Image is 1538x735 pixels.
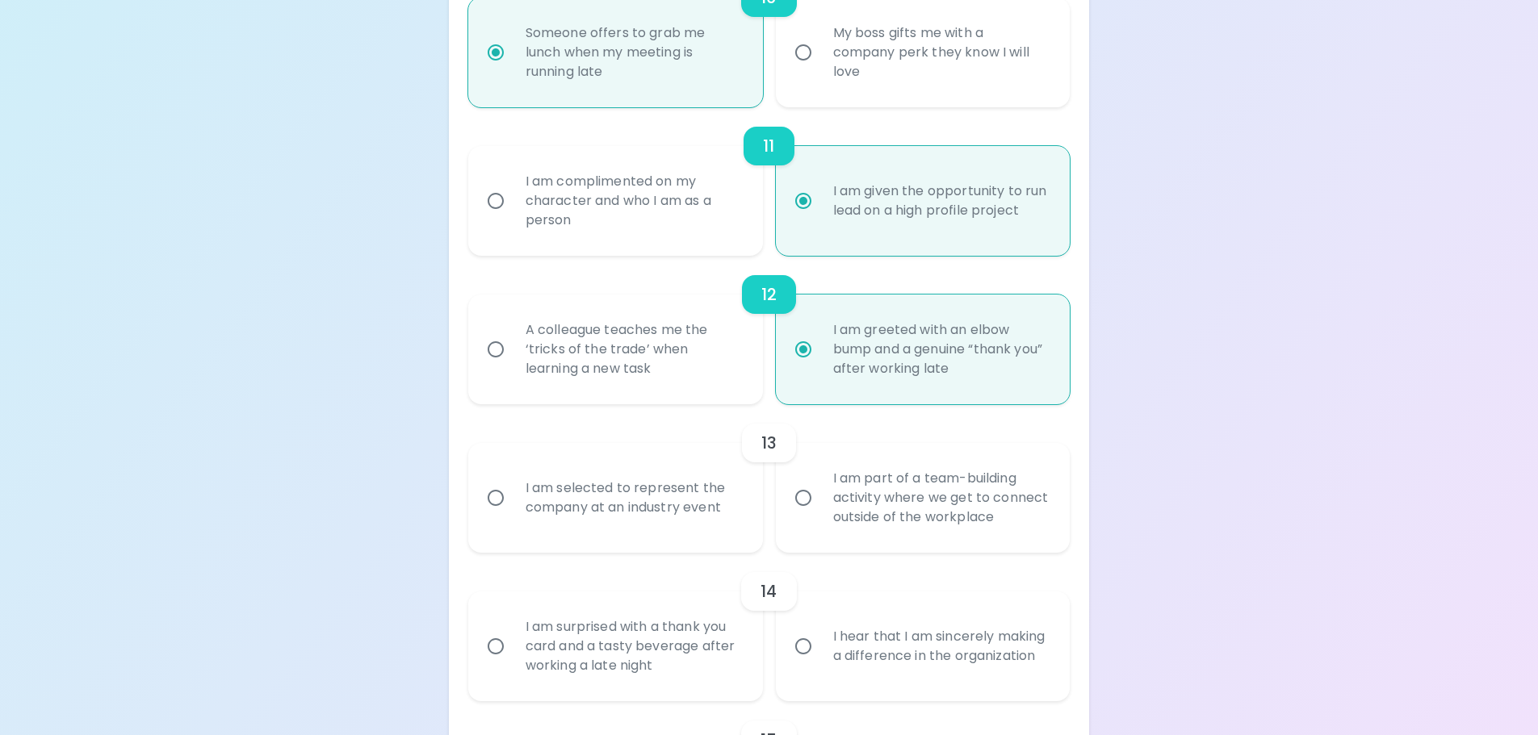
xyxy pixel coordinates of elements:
div: My boss gifts me with a company perk they know I will love [820,4,1062,101]
h6: 13 [761,430,777,456]
div: I am part of a team-building activity where we get to connect outside of the workplace [820,449,1062,546]
div: A colleague teaches me the ‘tricks of the trade’ when learning a new task [513,301,754,398]
h6: 11 [763,133,774,159]
div: I am surprised with a thank you card and a tasty beverage after working a late night [513,598,754,695]
div: I hear that I am sincerely making a difference in the organization [820,608,1062,685]
h6: 14 [761,578,777,604]
h6: 12 [761,282,777,307]
div: choice-group-check [468,107,1071,256]
div: choice-group-check [468,256,1071,404]
div: Someone offers to grab me lunch when my meeting is running late [513,4,754,101]
div: choice-group-check [468,404,1071,553]
div: I am greeted with an elbow bump and a genuine “thank you” after working late [820,301,1062,398]
div: I am given the opportunity to run lead on a high profile project [820,162,1062,240]
div: choice-group-check [468,553,1071,701]
div: I am selected to represent the company at an industry event [513,459,754,537]
div: I am complimented on my character and who I am as a person [513,152,754,249]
